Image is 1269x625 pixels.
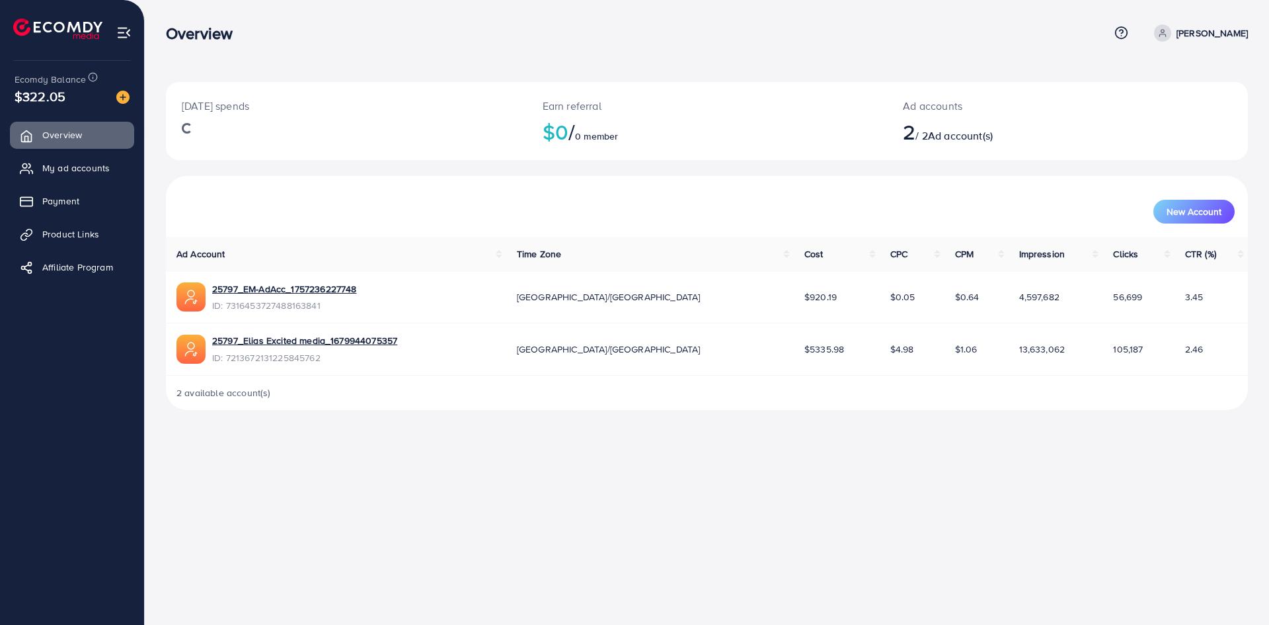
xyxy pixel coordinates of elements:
span: 2 available account(s) [176,386,271,399]
span: $1.06 [955,343,978,356]
span: Ad account(s) [928,128,993,143]
h3: Overview [166,24,243,43]
p: Earn referral [543,98,872,114]
span: CTR (%) [1185,247,1216,261]
a: Affiliate Program [10,254,134,280]
span: [GEOGRAPHIC_DATA]/[GEOGRAPHIC_DATA] [517,343,701,356]
span: Ecomdy Balance [15,73,86,86]
span: 0 member [575,130,618,143]
span: My ad accounts [42,161,110,175]
span: 4,597,682 [1019,290,1059,304]
h2: / 2 [903,119,1141,144]
img: menu [116,25,132,40]
p: Ad accounts [903,98,1141,114]
span: $4.98 [890,343,914,356]
span: Affiliate Program [42,261,113,274]
span: 13,633,062 [1019,343,1065,356]
span: $920.19 [804,290,837,304]
a: Product Links [10,221,134,247]
span: Ad Account [176,247,225,261]
span: $322.05 [15,87,65,106]
span: ID: 7213672131225845762 [212,351,397,364]
span: ID: 7316453727488163841 [212,299,356,312]
span: / [568,116,575,147]
img: image [116,91,130,104]
span: CPM [955,247,974,261]
span: Clicks [1113,247,1138,261]
span: $0.05 [890,290,915,304]
span: 105,187 [1113,343,1143,356]
a: Payment [10,188,134,214]
a: 25797_Elias Excited media_1679944075357 [212,334,397,347]
span: Time Zone [517,247,561,261]
span: CPC [890,247,907,261]
span: 56,699 [1113,290,1142,304]
span: Payment [42,194,79,208]
span: $5335.98 [804,343,844,356]
a: [PERSON_NAME] [1149,24,1248,42]
span: 2 [903,116,915,147]
button: New Account [1153,200,1235,224]
span: Overview [42,128,82,142]
span: 2.46 [1185,343,1204,356]
img: ic-ads-acc.e4c84228.svg [176,282,206,312]
img: logo [13,19,102,39]
img: ic-ads-acc.e4c84228.svg [176,335,206,364]
span: $0.64 [955,290,980,304]
a: Overview [10,122,134,148]
span: 3.45 [1185,290,1204,304]
span: Cost [804,247,824,261]
span: Product Links [42,228,99,241]
a: 25797_EM-AdAcc_1757236227748 [212,282,356,296]
a: My ad accounts [10,155,134,181]
span: Impression [1019,247,1065,261]
span: [GEOGRAPHIC_DATA]/[GEOGRAPHIC_DATA] [517,290,701,304]
span: New Account [1167,207,1221,216]
h2: $0 [543,119,872,144]
p: [DATE] spends [182,98,511,114]
p: [PERSON_NAME] [1176,25,1248,41]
